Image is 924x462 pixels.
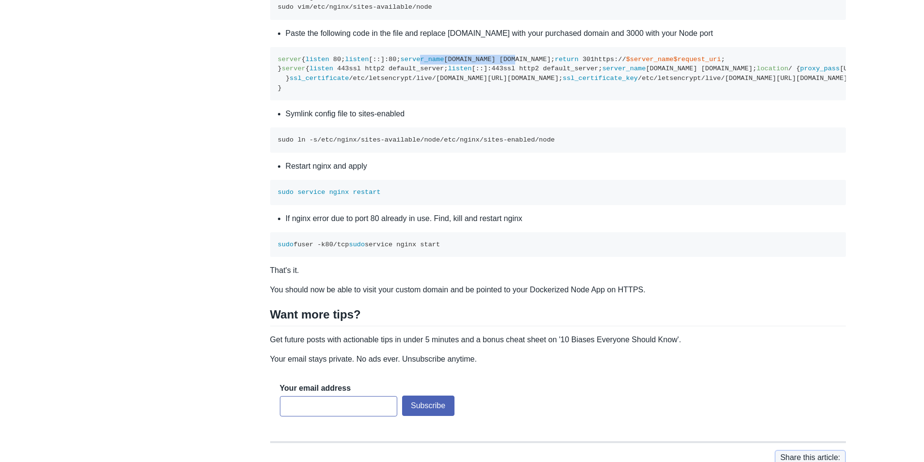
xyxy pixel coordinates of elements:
[290,75,349,82] span: ssl_certificate
[491,65,503,72] span: 443
[278,56,302,63] span: server
[349,241,365,248] span: sudo
[602,65,646,72] span: server_name
[278,136,555,143] code: sudo ln -s nginx node nginx node
[480,136,539,143] span: /sites-enabled/
[583,56,594,63] span: 301
[270,284,846,296] p: You should now be able to visit your custom domain and be pointed to your Dockerized Node App on ...
[448,65,471,72] span: listen
[282,65,306,72] span: server
[337,65,349,72] span: 443
[563,75,638,82] span: ssl_certificate_key
[309,65,333,72] span: listen
[270,265,846,276] p: That's it.
[674,56,721,63] span: $request_uri
[626,56,674,63] span: $server_name
[306,56,329,63] span: listen
[440,136,460,143] span: /etc/
[280,383,351,394] label: Your email address
[389,56,396,63] span: 80
[401,56,444,63] span: server_name
[555,56,579,63] span: return
[349,3,416,11] span: /sites-available/
[757,65,788,72] span: location
[286,28,846,39] li: Paste the following code in the file and replace [DOMAIN_NAME] with your purchased domain and 300...
[402,396,454,416] button: Subscribe
[270,307,846,326] h2: Want more tips?
[800,65,840,72] span: proxy_pass
[357,136,424,143] span: /sites-available/
[345,56,369,63] span: listen
[286,108,846,120] li: Symlink config file to sites-enabled
[270,334,846,346] p: Get future posts with actionable tips in under 5 minutes and a bonus cheat sheet on '10 Biases Ev...
[309,3,329,11] span: /etc/
[333,56,341,63] span: 80
[278,189,381,196] span: sudo service nginx restart
[286,160,846,172] li: Restart nginx and apply
[278,241,294,248] span: sudo
[286,213,846,224] li: If nginx error due to port 80 already in use. Find, kill and restart nginx
[270,353,846,365] p: Your email stays private. No ads ever. Unsubscribe anytime.
[278,241,440,248] code: fuser -k /tcp service nginx start
[317,136,337,143] span: /etc/
[325,241,333,248] span: 80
